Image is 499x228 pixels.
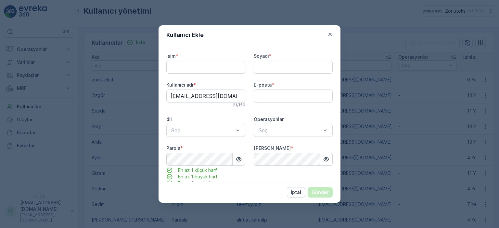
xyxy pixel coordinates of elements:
p: Seç [171,126,234,134]
label: dil [166,116,172,122]
label: Parola [166,145,180,151]
label: [PERSON_NAME] [254,145,291,151]
label: Operasyonlar [254,116,284,122]
p: İptal [291,189,301,196]
p: Gönder [312,189,329,196]
label: Kullanıcı adı [166,82,193,88]
p: 21 / 150 [233,102,245,108]
label: Soyadı [254,53,269,59]
span: En az 1 küçük harf [178,167,217,174]
p: Kullanıcı Ekle [166,30,204,40]
button: Gönder [308,187,333,198]
span: En az 1 büyük harf [178,174,218,180]
label: E-posta [254,82,272,88]
span: En az 1 sembol [178,180,210,186]
label: isim [166,53,176,59]
p: Seç [259,126,321,134]
button: İptal [287,187,305,198]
